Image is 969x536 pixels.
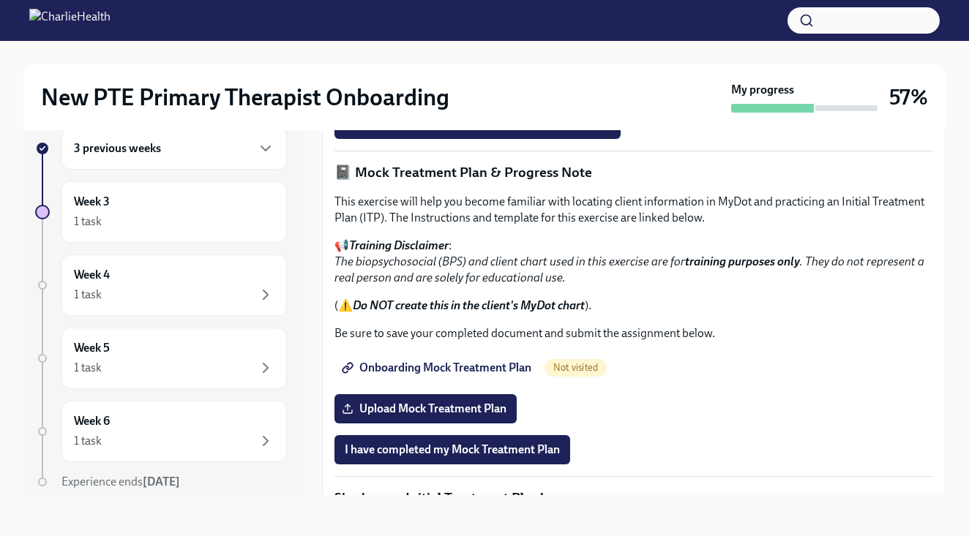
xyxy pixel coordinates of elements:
[74,287,102,303] div: 1 task
[74,267,110,283] h6: Week 4
[74,140,161,156] h6: 3 previous weeks
[334,353,542,382] a: Onboarding Mock Treatment Plan
[74,413,110,429] h6: Week 6
[61,475,180,488] span: Experience ends
[889,84,928,110] h3: 57%
[35,328,287,389] a: Week 51 task
[74,214,102,230] div: 1 task
[143,475,180,488] strong: [DATE]
[349,238,449,252] strong: Training Disclaimer
[334,238,933,286] p: 📢 :
[334,435,570,464] button: I have completed my Mock Treatment Plan
[61,127,287,170] div: 3 previous weeks
[334,194,933,226] p: This exercise will help you become familiar with locating client information in MyDot and practic...
[334,254,924,284] em: The biopsychosocial (BPS) and client chart used in this exercise are for . They do not represent ...
[345,442,560,457] span: I have completed my Mock Treatment Plan
[35,181,287,243] a: Week 31 task
[545,362,607,373] span: Not visited
[731,82,794,98] strong: My progress
[334,488,933,507] p: Shadow an Initial Treatment Plan!
[334,325,933,341] p: Be sure to save your completed document and submit the assignment below.
[685,254,800,268] strong: training purposes only
[35,401,287,462] a: Week 61 task
[334,298,933,314] p: (⚠️ ).
[334,163,933,182] p: 📓 Mock Treatment Plan & Progress Note
[41,83,449,112] h2: New PTE Primary Therapist Onboarding
[353,298,585,312] strong: Do NOT create this in the client's MyDot chart
[74,360,102,376] div: 1 task
[74,340,110,356] h6: Week 5
[74,433,102,449] div: 1 task
[35,254,287,316] a: Week 41 task
[74,194,110,210] h6: Week 3
[29,9,111,32] img: CharlieHealth
[345,361,531,375] span: Onboarding Mock Treatment Plan
[345,401,506,416] span: Upload Mock Treatment Plan
[334,394,517,423] label: Upload Mock Treatment Plan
